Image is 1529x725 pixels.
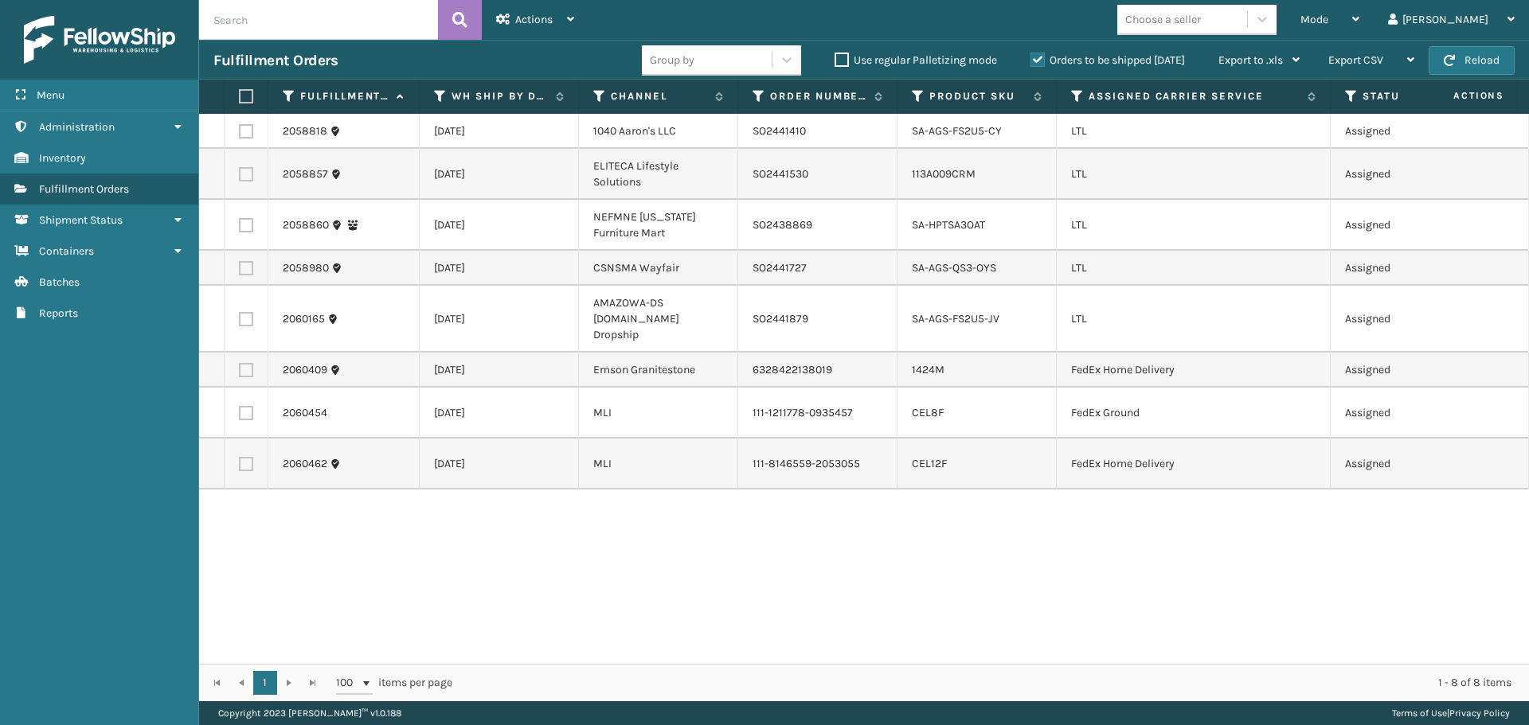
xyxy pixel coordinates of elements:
[283,311,325,327] a: 2060165
[420,388,579,439] td: [DATE]
[912,218,985,232] a: SA-HPTSA3OAT
[912,457,947,470] a: CEL12F
[283,362,327,378] a: 2060409
[1057,439,1331,489] td: FedEx Home Delivery
[283,260,329,276] a: 2058980
[420,200,579,251] td: [DATE]
[1057,149,1331,200] td: LTL
[579,388,738,439] td: MLI
[738,114,897,149] td: SO2441410
[283,217,329,233] a: 2058860
[738,200,897,251] td: SO2438869
[1403,83,1514,109] span: Actions
[420,114,579,149] td: [DATE]
[1057,251,1331,286] td: LTL
[213,51,338,70] h3: Fulfillment Orders
[1089,89,1300,103] label: Assigned Carrier Service
[738,286,897,353] td: SO2441879
[1449,707,1510,719] a: Privacy Policy
[253,671,277,695] a: 1
[1331,286,1490,353] td: Assigned
[579,149,738,200] td: ELITECA Lifestyle Solutions
[420,149,579,200] td: [DATE]
[738,388,897,439] td: 111-1211778-0935457
[420,439,579,489] td: [DATE]
[420,251,579,286] td: [DATE]
[912,261,996,275] a: SA-AGS-QS3-OYS
[1057,388,1331,439] td: FedEx Ground
[1030,53,1185,67] label: Orders to be shipped [DATE]
[24,16,175,64] img: logo
[515,13,553,26] span: Actions
[650,52,694,68] div: Group by
[611,89,707,103] label: Channel
[835,53,997,67] label: Use regular Palletizing mode
[912,312,999,325] a: SA-AGS-FS2U5-JV
[39,244,94,258] span: Containers
[1057,353,1331,388] td: FedEx Home Delivery
[39,213,123,227] span: Shipment Status
[1331,439,1490,489] td: Assigned
[738,353,897,388] td: 6328422138019
[1392,701,1510,725] div: |
[1300,13,1328,26] span: Mode
[579,200,738,251] td: NEFMNE [US_STATE] Furniture Mart
[579,286,738,353] td: AMAZOWA-DS [DOMAIN_NAME] Dropship
[300,89,389,103] label: Fulfillment Order Id
[39,275,80,289] span: Batches
[420,286,579,353] td: [DATE]
[39,182,129,196] span: Fulfillment Orders
[1057,200,1331,251] td: LTL
[283,166,328,182] a: 2058857
[336,675,360,691] span: 100
[39,306,78,320] span: Reports
[1331,149,1490,200] td: Assigned
[420,353,579,388] td: [DATE]
[1331,353,1490,388] td: Assigned
[912,124,1002,138] a: SA-AGS-FS2U5-CY
[1125,11,1201,28] div: Choose a seller
[579,251,738,286] td: CSNSMA Wayfair
[1331,251,1490,286] td: Assigned
[452,89,548,103] label: WH Ship By Date
[475,675,1511,691] div: 1 - 8 of 8 items
[283,123,327,139] a: 2058818
[912,167,976,181] a: 113A009CRM
[738,439,897,489] td: 111-8146559-2053055
[912,363,944,376] a: 1424M
[1363,89,1459,103] label: Status
[39,151,86,165] span: Inventory
[912,406,944,419] a: CEL8F
[218,701,401,725] p: Copyright 2023 [PERSON_NAME]™ v 1.0.188
[1218,53,1283,67] span: Export to .xls
[283,456,327,472] a: 2060462
[1331,388,1490,439] td: Assigned
[39,120,115,134] span: Administration
[1328,53,1383,67] span: Export CSV
[738,251,897,286] td: SO2441727
[929,89,1026,103] label: Product SKU
[738,149,897,200] td: SO2441530
[1057,114,1331,149] td: LTL
[579,114,738,149] td: 1040 Aaron's LLC
[37,88,65,102] span: Menu
[1331,200,1490,251] td: Assigned
[1331,114,1490,149] td: Assigned
[579,439,738,489] td: MLI
[579,353,738,388] td: Emson Granitestone
[1057,286,1331,353] td: LTL
[1392,707,1447,719] a: Terms of Use
[770,89,866,103] label: Order Number
[336,671,452,695] span: items per page
[1429,46,1515,75] button: Reload
[283,405,327,421] a: 2060454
